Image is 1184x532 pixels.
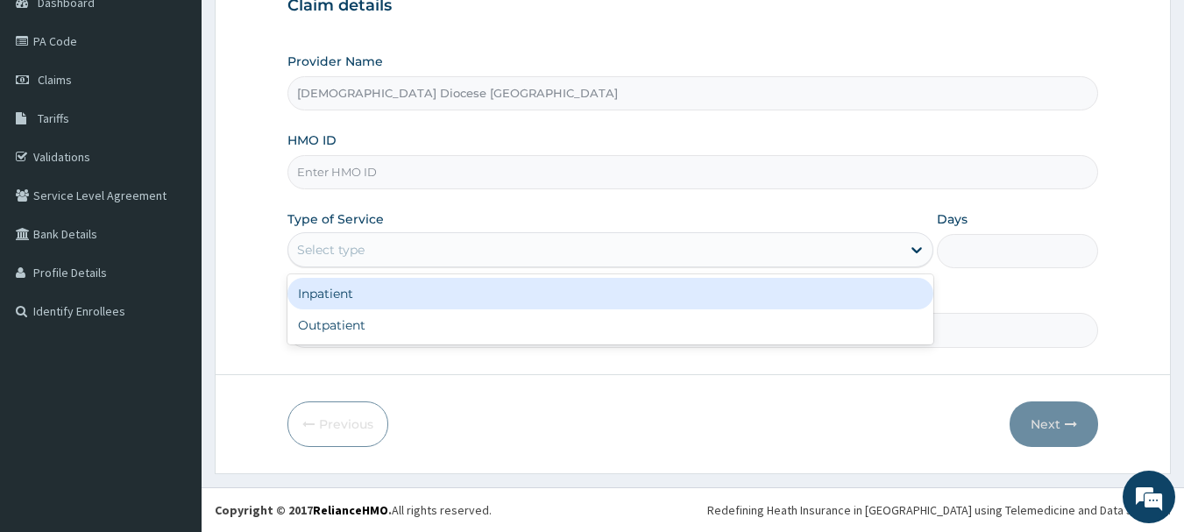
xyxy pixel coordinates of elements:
label: Type of Service [287,210,384,228]
button: Next [1010,401,1098,447]
label: Provider Name [287,53,383,70]
div: Outpatient [287,309,933,341]
div: Inpatient [287,278,933,309]
strong: Copyright © 2017 . [215,502,392,518]
button: Previous [287,401,388,447]
input: Enter HMO ID [287,155,1099,189]
a: RelianceHMO [313,502,388,518]
span: Tariffs [38,110,69,126]
footer: All rights reserved. [202,487,1184,532]
div: Redefining Heath Insurance in [GEOGRAPHIC_DATA] using Telemedicine and Data Science! [707,501,1171,519]
div: Select type [297,241,365,259]
span: Claims [38,72,72,88]
label: Days [937,210,968,228]
label: HMO ID [287,131,337,149]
